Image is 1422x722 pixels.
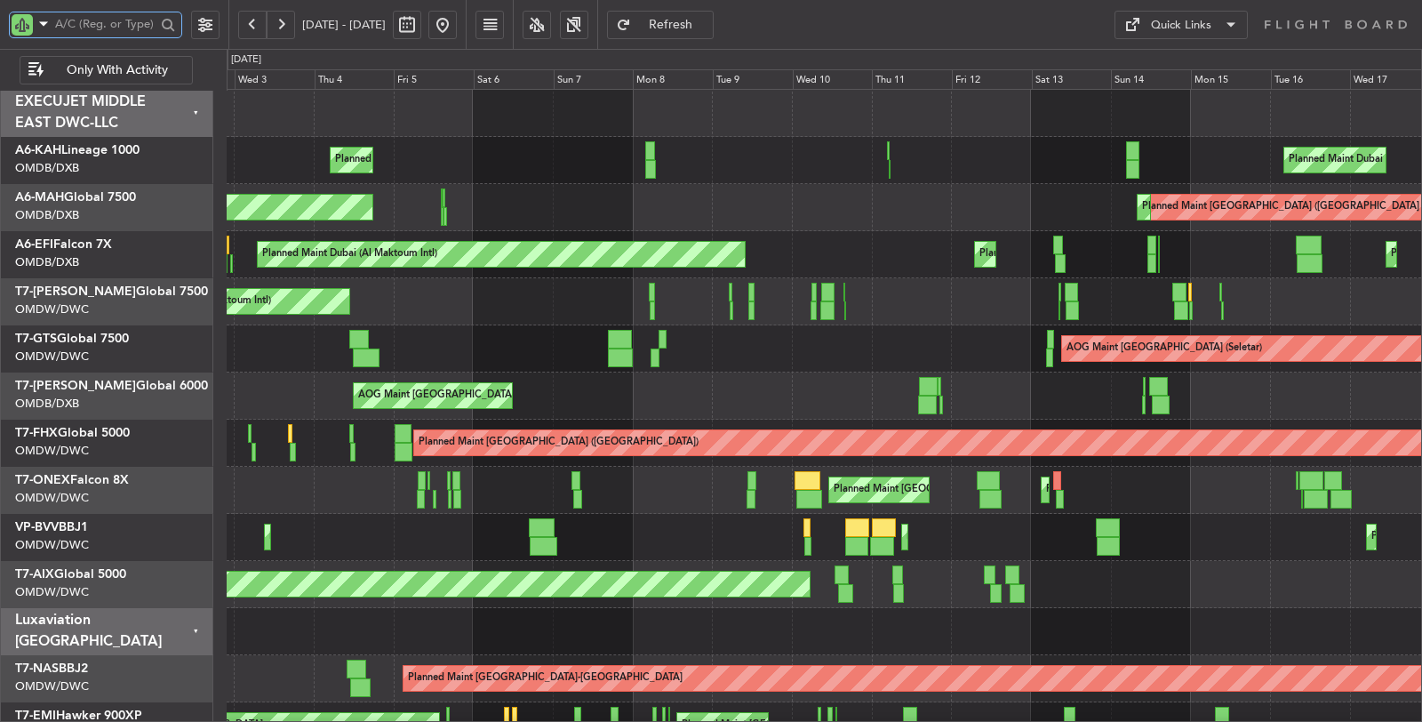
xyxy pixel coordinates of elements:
div: Planned Maint [GEOGRAPHIC_DATA] ([GEOGRAPHIC_DATA]) [834,477,1114,503]
div: Sun 14 [1111,69,1191,91]
span: A6-MAH [15,191,64,204]
a: T7-EMIHawker 900XP [15,710,142,722]
a: OMDB/DXB [15,207,79,223]
span: T7-[PERSON_NAME] [15,285,136,298]
a: A6-MAHGlobal 7500 [15,191,136,204]
a: OMDB/DXB [15,254,79,270]
a: OMDW/DWC [15,584,89,600]
div: Thu 11 [872,69,952,91]
a: T7-[PERSON_NAME]Global 7500 [15,285,208,298]
span: T7-NAS [15,662,59,675]
button: Refresh [607,11,714,39]
a: OMDW/DWC [15,537,89,553]
span: T7-ONEX [15,474,70,486]
div: Planned Maint Nice ([GEOGRAPHIC_DATA]) [907,524,1105,550]
div: AOG Maint [GEOGRAPHIC_DATA] (Seletar) [1066,335,1262,362]
a: T7-ONEXFalcon 8X [15,474,129,486]
input: A/C (Reg. or Type) [55,11,156,37]
div: Fri 5 [394,69,474,91]
span: T7-FHX [15,427,58,439]
span: Only With Activity [47,64,187,76]
div: Wed 10 [793,69,873,91]
span: VP-BVV [15,521,59,533]
span: T7-[PERSON_NAME] [15,380,136,392]
a: T7-[PERSON_NAME]Global 6000 [15,380,208,392]
div: Planned Maint Dubai (Al Maktoum Intl) [269,524,444,550]
div: Planned Maint [GEOGRAPHIC_DATA]-[GEOGRAPHIC_DATA] [408,665,683,692]
div: Planned Maint [GEOGRAPHIC_DATA] ([GEOGRAPHIC_DATA]) [419,429,699,456]
a: OMDW/DWC [15,443,89,459]
div: Sat 6 [474,69,554,91]
span: T7-GTS [15,333,57,345]
a: A6-KAHLineage 1000 [15,144,140,156]
span: [DATE] - [DATE] [302,17,386,33]
div: AOG Maint [GEOGRAPHIC_DATA] (Dubai Intl) [358,382,566,409]
div: Sun 7 [554,69,634,91]
a: VP-BVVBBJ1 [15,521,88,533]
div: Quick Links [1151,17,1211,35]
div: Tue 9 [713,69,793,91]
div: Mon 15 [1191,69,1271,91]
div: Planned Maint Dubai (Al Maktoum Intl) [262,241,437,268]
button: Quick Links [1114,11,1248,39]
a: OMDW/DWC [15,301,89,317]
span: T7-AIX [15,568,54,581]
a: A6-EFIFalcon 7X [15,238,112,251]
button: Only With Activity [20,56,193,84]
div: Planned Maint Dubai (Al Maktoum Intl) [979,241,1154,268]
a: OMDB/DXB [15,396,79,412]
a: T7-NASBBJ2 [15,662,88,675]
a: OMDB/DXB [15,160,79,176]
div: Wed 3 [235,69,315,91]
a: T7-GTSGlobal 7500 [15,333,129,345]
a: OMDW/DWC [15,349,89,365]
a: OMDW/DWC [15,678,89,694]
div: Fri 12 [952,69,1032,91]
div: Sat 13 [1032,69,1112,91]
a: T7-FHXGlobal 5000 [15,427,130,439]
span: T7-EMI [15,710,56,722]
span: A6-KAH [15,144,61,156]
span: A6-EFI [15,238,53,251]
span: Refresh [635,19,707,31]
div: Planned Maint Dubai (Al Maktoum Intl) [335,147,510,173]
a: OMDW/DWC [15,490,89,506]
div: Mon 8 [633,69,713,91]
div: Planned Maint Dubai (Al Maktoum Intl) [1046,477,1221,503]
div: Tue 16 [1271,69,1351,91]
a: T7-AIXGlobal 5000 [15,568,126,581]
div: [DATE] [231,52,261,68]
div: Thu 4 [315,69,395,91]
